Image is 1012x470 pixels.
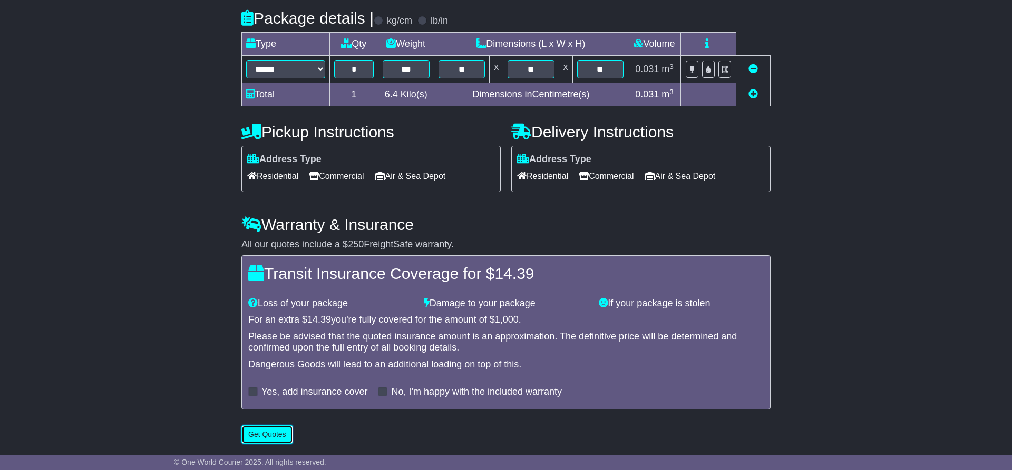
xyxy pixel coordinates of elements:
[241,123,501,141] h4: Pickup Instructions
[635,89,659,99] span: 0.031
[387,15,412,27] label: kg/cm
[378,83,434,106] td: Kilo(s)
[748,64,758,74] a: Remove this item
[243,298,419,309] div: Loss of your package
[385,89,398,99] span: 6.4
[330,33,378,56] td: Qty
[669,63,674,71] sup: 3
[248,314,764,326] div: For an extra $ you're fully covered for the amount of $ .
[307,314,331,325] span: 14.39
[431,15,448,27] label: lb/in
[661,89,674,99] span: m
[247,168,298,184] span: Residential
[434,33,628,56] td: Dimensions (L x W x H)
[174,458,326,466] span: © One World Courier 2025. All rights reserved.
[419,298,594,309] div: Damage to your package
[330,83,378,106] td: 1
[579,168,634,184] span: Commercial
[748,89,758,99] a: Add new item
[375,168,446,184] span: Air & Sea Depot
[241,216,771,233] h4: Warranty & Insurance
[669,88,674,96] sup: 3
[635,64,659,74] span: 0.031
[559,56,572,83] td: x
[309,168,364,184] span: Commercial
[494,265,534,282] span: 14.39
[242,83,330,106] td: Total
[645,168,716,184] span: Air & Sea Depot
[348,239,364,249] span: 250
[517,154,591,165] label: Address Type
[241,425,293,444] button: Get Quotes
[378,33,434,56] td: Weight
[593,298,769,309] div: If your package is stolen
[247,154,322,165] label: Address Type
[241,9,374,27] h4: Package details |
[248,265,764,282] h4: Transit Insurance Coverage for $
[242,33,330,56] td: Type
[261,386,367,398] label: Yes, add insurance cover
[248,331,764,354] div: Please be advised that the quoted insurance amount is an approximation. The definitive price will...
[495,314,519,325] span: 1,000
[391,386,562,398] label: No, I'm happy with the included warranty
[628,33,680,56] td: Volume
[661,64,674,74] span: m
[434,83,628,106] td: Dimensions in Centimetre(s)
[511,123,771,141] h4: Delivery Instructions
[241,239,771,251] div: All our quotes include a $ FreightSafe warranty.
[248,359,764,371] div: Dangerous Goods will lead to an additional loading on top of this.
[490,56,503,83] td: x
[517,168,568,184] span: Residential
